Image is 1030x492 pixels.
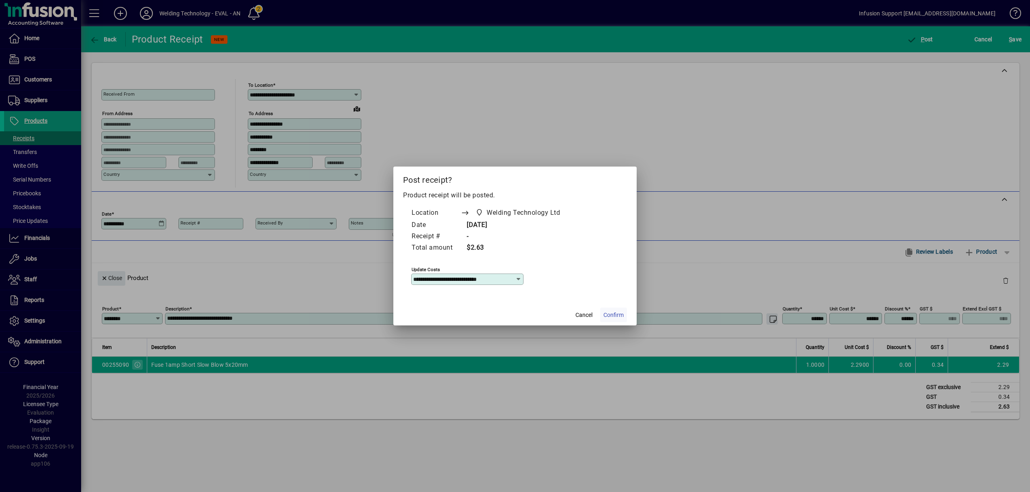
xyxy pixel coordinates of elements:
[461,242,575,254] td: $2.63
[461,231,575,242] td: -
[412,267,440,272] mat-label: Update costs
[411,220,461,231] td: Date
[487,208,560,218] span: Welding Technology Ltd
[603,311,624,319] span: Confirm
[411,242,461,254] td: Total amount
[575,311,592,319] span: Cancel
[393,167,637,190] h2: Post receipt?
[600,308,627,322] button: Confirm
[403,190,627,200] p: Product receipt will be posted.
[411,207,461,220] td: Location
[411,231,461,242] td: Receipt #
[461,220,575,231] td: [DATE]
[571,308,597,322] button: Cancel
[473,207,563,218] span: Welding Technology Ltd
